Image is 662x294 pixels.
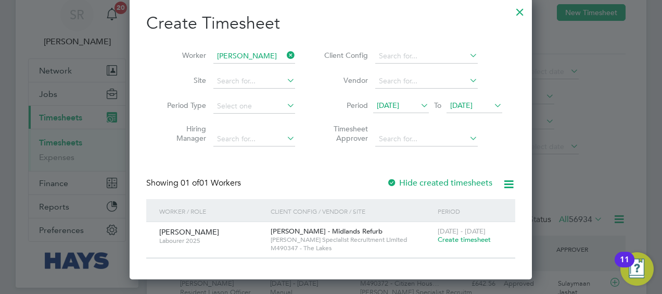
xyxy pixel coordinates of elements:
[438,227,486,236] span: [DATE] - [DATE]
[321,101,368,110] label: Period
[159,76,206,85] label: Site
[435,199,505,223] div: Period
[213,99,295,114] input: Select one
[438,235,491,244] span: Create timesheet
[271,227,383,236] span: [PERSON_NAME] - Midlands Refurb
[431,99,444,112] span: To
[159,237,263,245] span: Labourer 2025
[159,124,206,143] label: Hiring Manager
[146,178,243,189] div: Showing
[271,244,432,252] span: M490347 - The Lakes
[268,199,435,223] div: Client Config / Vendor / Site
[620,252,654,286] button: Open Resource Center, 11 new notifications
[146,13,515,34] h2: Create Timesheet
[181,178,241,188] span: 01 Workers
[159,227,219,237] span: [PERSON_NAME]
[157,199,268,223] div: Worker / Role
[620,260,629,273] div: 11
[159,101,206,110] label: Period Type
[213,49,295,64] input: Search for...
[387,178,492,188] label: Hide created timesheets
[213,74,295,89] input: Search for...
[321,76,368,85] label: Vendor
[450,101,473,110] span: [DATE]
[159,51,206,60] label: Worker
[375,74,478,89] input: Search for...
[213,132,295,146] input: Search for...
[271,236,432,244] span: [PERSON_NAME] Specialist Recruitment Limited
[375,49,478,64] input: Search for...
[321,124,368,143] label: Timesheet Approver
[321,51,368,60] label: Client Config
[377,101,399,110] span: [DATE]
[181,178,199,188] span: 01 of
[375,132,478,146] input: Search for...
